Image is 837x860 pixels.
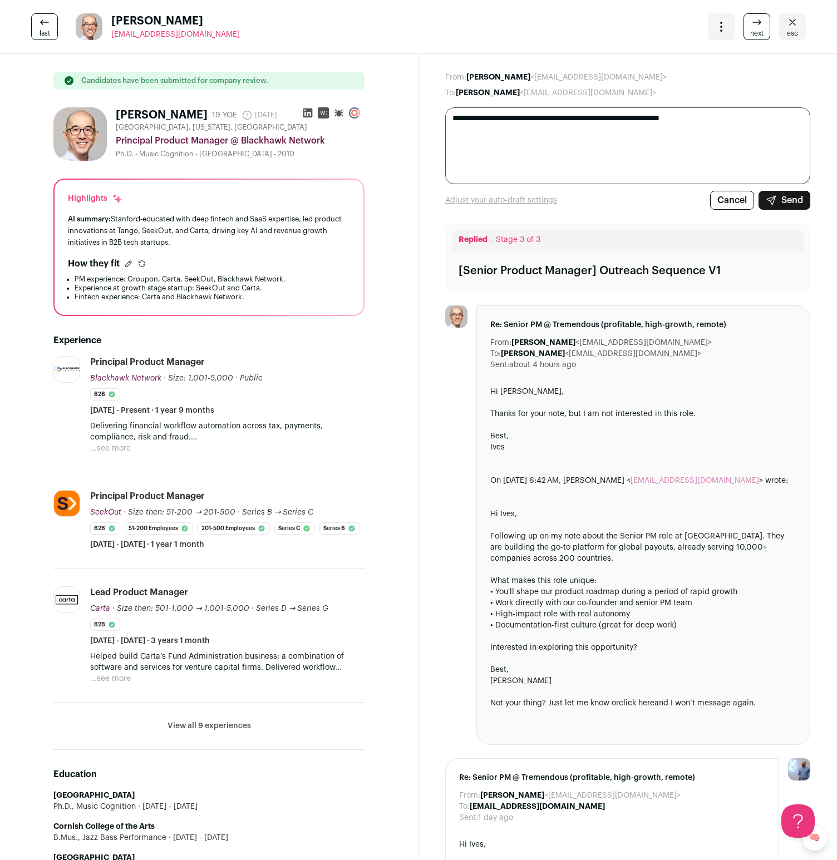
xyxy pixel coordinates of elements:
[90,673,131,684] button: ...see more
[319,522,360,535] li: Series B
[116,123,307,132] span: [GEOGRAPHIC_DATA], [US_STATE], [GEOGRAPHIC_DATA]
[90,522,120,535] li: B2B
[75,284,350,293] li: Experience at growth stage startup: SeekOut and Carta.
[68,215,111,223] span: AI summary:
[90,421,365,443] p: Delivering financial workflow automation across tax, payments, compliance, risk and fraud.
[490,359,509,370] dt: Sent:
[111,31,240,38] span: [EMAIL_ADDRESS][DOMAIN_NAME]
[235,373,238,384] span: ·
[459,801,470,812] dt: To:
[53,823,155,831] strong: Cornish College of the Arts
[31,13,58,40] a: last
[68,193,123,204] div: Highlights
[445,305,467,328] img: 66c2b3e539a9bc5f9ff5d172b50ffbad478f42de38d3e4a11446255a3b39c354.jpg
[470,803,605,810] b: [EMAIL_ADDRESS][DOMAIN_NAME]
[511,337,712,348] dd: <[EMAIL_ADDRESS][DOMAIN_NAME]>
[53,334,365,347] h2: Experience
[490,337,511,348] dt: From:
[490,431,796,442] div: Best,
[90,605,110,612] span: Carta
[76,13,102,40] img: 66c2b3e539a9bc5f9ff5d172b50ffbad478f42de38d3e4a11446255a3b39c354.jpg
[456,89,520,97] b: [PERSON_NAME]
[53,107,107,161] img: 66c2b3e539a9bc5f9ff5d172b50ffbad478f42de38d3e4a11446255a3b39c354.jpg
[240,374,263,382] span: Public
[459,263,721,279] div: [Senior Product Manager] Outreach Sequence V1
[112,605,249,612] span: · Size then: 501-1,000 → 1,001-5,000
[53,768,365,781] h2: Education
[68,213,350,248] div: Stanford-educated with deep fintech and SaaS expertise, led product innovations at Tango, SeekOut...
[198,522,270,535] li: 201-500 employees
[81,76,268,85] p: Candidates have been submitted for company review.
[445,195,557,206] a: Adjust your auto-draft settings
[125,522,193,535] li: 51-200 employees
[252,603,254,614] span: ·
[466,73,530,81] b: [PERSON_NAME]
[490,609,796,620] div: • High-impact role with real autonomy
[490,348,501,359] dt: To:
[788,758,810,780] img: 97332-medium_jpg
[490,675,796,686] div: [PERSON_NAME]
[90,619,120,631] li: B2B
[490,597,796,609] div: • Work directly with our co-founder and senior PM team
[501,348,701,359] dd: <[EMAIL_ADDRESS][DOMAIN_NAME]>
[111,29,240,40] a: [EMAIL_ADDRESS][DOMAIN_NAME]
[40,29,50,38] span: last
[256,605,329,612] span: Series D → Series G
[242,110,277,121] span: [DATE]
[116,134,365,147] div: Principal Product Manager @ Blackhawk Network
[445,72,466,83] dt: From:
[496,236,540,244] span: Stage 3 of 3
[490,664,796,675] div: Best,
[164,374,233,382] span: · Size: 1,001-5,000
[708,13,735,40] button: Open dropdown
[90,374,161,382] span: Blackhawk Network
[166,832,228,843] span: [DATE] - [DATE]
[90,508,121,516] span: SeekOut
[490,531,796,564] div: Following up on my note about the Senior PM role at [GEOGRAPHIC_DATA]. They are building the go-t...
[459,772,765,783] span: Re: Senior PM @ Tremendous (profitable, high-growth, remote)
[124,508,235,516] span: · Size then: 51-200 → 201-500
[501,350,565,358] b: [PERSON_NAME]
[459,839,765,850] div: Hi Ives,
[53,801,365,812] div: Ph.D., Music Cognition
[53,832,365,843] div: B.Mus., Jazz Bass Performance
[490,620,796,631] div: • Documentation-first culture (great for deep work)
[490,586,796,597] div: • You'll shape our product roadmap during a period of rapid growth
[631,477,759,485] a: [EMAIL_ADDRESS][DOMAIN_NAME]
[68,257,120,270] h2: How they fit
[54,594,80,607] img: d7dfadc297c99bc27822ca378a8ebf6941298a9d2dae8c5160ae05f323425543.jpg
[212,110,237,121] div: 19 YOE
[90,443,131,454] button: ...see more
[456,87,656,98] dd: <[EMAIL_ADDRESS][DOMAIN_NAME]>
[759,191,810,210] button: Send
[490,408,796,419] div: Thanks for your note, but I am not interested in this role.
[490,475,796,497] blockquote: On [DATE] 6:42 AM, [PERSON_NAME] < > wrote:
[136,801,198,812] span: [DATE] - [DATE]
[54,367,80,373] img: f4b3fb19c44ad8c8f68a511c8477e13612ce0ecdd7f0385f1f59346c554f08b8.jpg
[480,790,681,801] dd: <[EMAIL_ADDRESS][DOMAIN_NAME]>
[90,586,188,599] div: Lead Product Manager
[511,339,575,347] b: [PERSON_NAME]
[750,29,764,38] span: next
[509,359,576,370] dd: about 4 hours ago
[238,507,240,518] span: ·
[274,522,315,535] li: Series C
[111,13,240,29] span: [PERSON_NAME]
[710,191,754,210] button: Cancel
[490,319,796,330] span: Re: Senior PM @ Tremendous (profitable, high-growth, remote)
[490,575,796,586] div: What makes this role unique:
[90,635,210,646] span: [DATE] - [DATE] · 3 years 1 month
[459,790,480,801] dt: From:
[480,792,544,799] b: [PERSON_NAME]
[90,651,365,673] p: Helped build Carta’s Fund Administration business: a combination of software and services for ven...
[54,491,80,516] img: c2fa457d56891ac467dd636a147c8a764c2d09f97b97a8fd6d951de36a241b38.jpg
[90,388,120,401] li: B2B
[90,490,205,502] div: Principal Product Manager
[466,72,667,83] dd: <[EMAIL_ADDRESS][DOMAIN_NAME]>
[619,699,654,707] a: click here
[75,275,350,284] li: PM experience: Groupon, Carta, SeekOut, Blackhawk Network.
[90,539,204,550] span: [DATE] - [DATE] · 1 year 1 month
[459,812,478,823] dt: Sent:
[787,29,798,38] span: esc
[490,386,796,397] div: Hi [PERSON_NAME],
